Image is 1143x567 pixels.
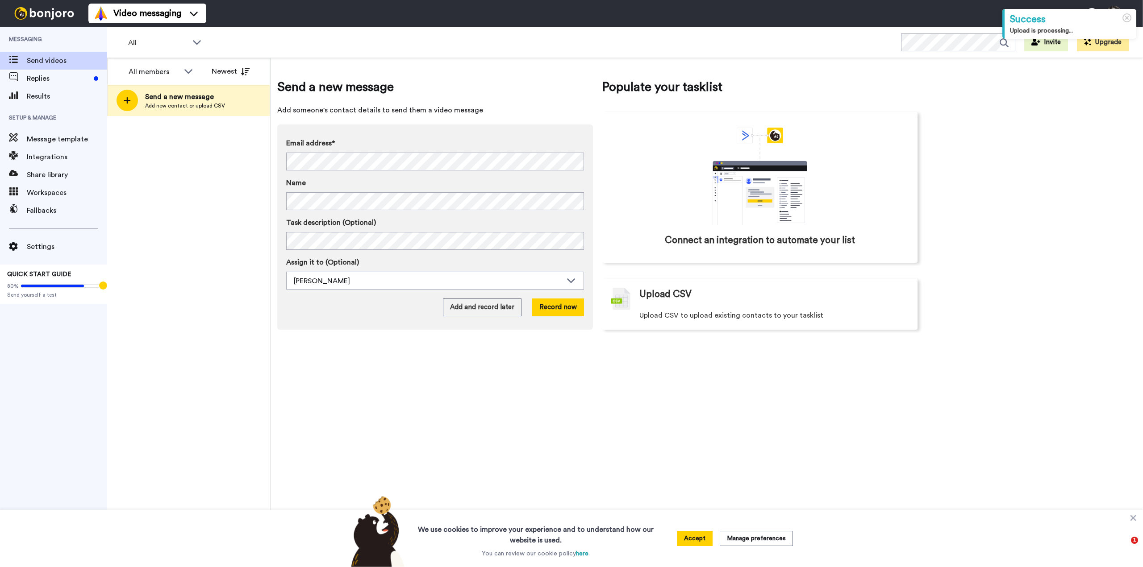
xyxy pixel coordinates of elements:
span: Message template [27,134,107,145]
div: All members [129,66,179,77]
img: bj-logo-header-white.svg [11,7,78,20]
div: [PERSON_NAME] [294,276,562,286]
span: Add someone's contact details to send them a video message [277,105,593,116]
span: Share library [27,170,107,180]
span: Send yourself a test [7,291,100,298]
a: here [576,550,588,557]
button: Record now [532,298,584,316]
span: Replies [27,73,90,84]
div: animation [693,128,827,225]
span: Video messaging [113,7,181,20]
span: Populate your tasklist [602,78,918,96]
span: Integrations [27,152,107,162]
img: bear-with-cookie.png [343,496,409,567]
h3: We use cookies to improve your experience and to understand how our website is used. [409,519,663,546]
span: Send videos [27,55,107,66]
span: Send a new message [145,91,225,102]
button: Add and record later [443,298,521,316]
span: Upload CSV to upload existing contacts to your tasklist [639,310,823,321]
span: Connect an integration to automate your list [665,234,855,247]
button: Manage preferences [720,531,793,546]
span: Add new contact or upload CSV [145,102,225,109]
span: QUICK START GUIDE [7,271,71,277]
img: vm-color.svg [94,6,108,21]
span: 1 [1131,537,1138,544]
p: You can review our cookie policy . [482,549,590,558]
iframe: Intercom live chat [1113,537,1134,558]
label: Task description (Optional) [286,217,584,228]
div: Success [1010,12,1131,26]
button: Newest [205,62,256,80]
span: Name [286,178,306,188]
button: Accept [677,531,713,546]
span: All [128,37,188,48]
label: Email address* [286,138,584,149]
div: Upload is processing... [1010,26,1131,35]
span: Send a new message [277,78,593,96]
button: Invite [1024,33,1068,51]
span: Upload CSV [639,288,692,301]
span: Fallbacks [27,205,107,216]
span: Settings [27,241,107,252]
label: Assign it to (Optional) [286,257,584,268]
img: csv-grey.png [611,288,630,310]
button: Upgrade [1077,33,1129,51]
span: 80% [7,282,19,290]
span: Results [27,91,107,102]
div: Tooltip anchor [99,281,107,290]
span: Workspaces [27,187,107,198]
